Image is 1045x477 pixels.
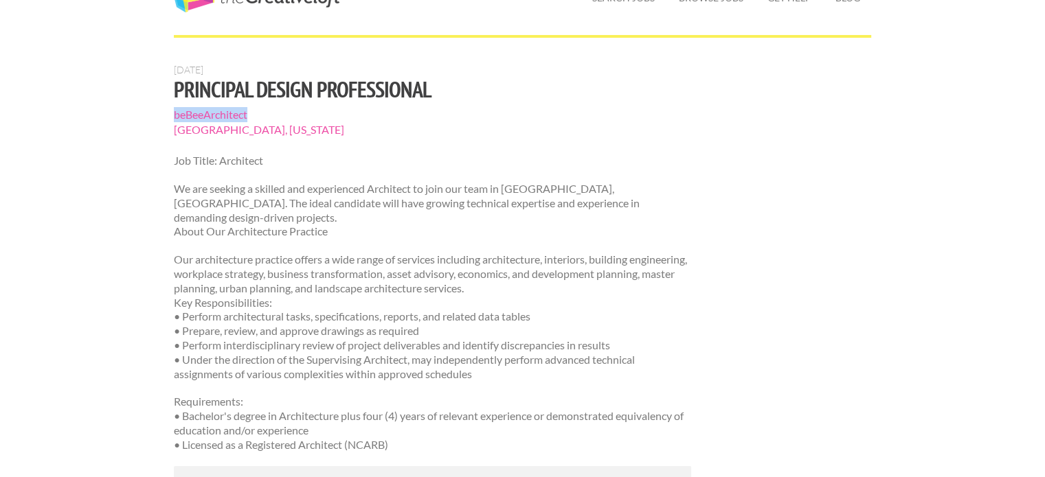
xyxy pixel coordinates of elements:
p: Requirements: • Bachelor's degree in Architecture plus four (4) years of relevant experience or d... [174,395,691,452]
p: We are seeking a skilled and experienced Architect to join our team in [GEOGRAPHIC_DATA], [GEOGRA... [174,182,691,239]
p: Job Title: Architect [174,154,691,168]
span: [DATE] [174,64,203,75]
span: beBeeArchitect [174,107,691,122]
p: Our architecture practice offers a wide range of services including architecture, interiors, buil... [174,253,691,381]
span: [GEOGRAPHIC_DATA], [US_STATE] [174,122,691,137]
h1: Principal Design Professional [174,77,691,102]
